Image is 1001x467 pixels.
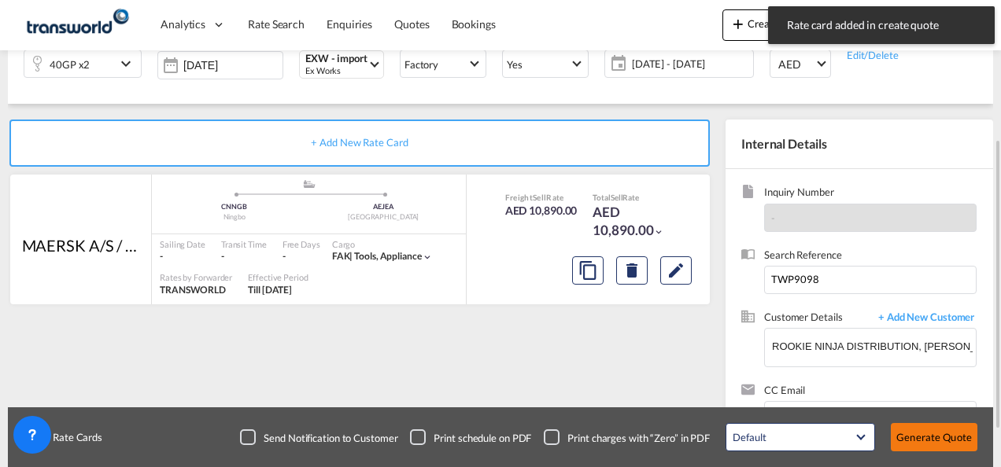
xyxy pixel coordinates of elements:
span: Sell [611,193,623,202]
span: | [349,250,353,262]
md-checkbox: Checkbox No Ink [544,429,710,445]
div: Freight Rate [505,192,578,203]
div: Internal Details [726,120,993,168]
div: Default [733,431,766,443]
span: FAK [332,250,355,262]
md-icon: icon-chevron-down [653,226,664,237]
span: AED [778,57,814,72]
md-checkbox: Checkbox No Ink [240,429,397,445]
span: Search Reference [764,248,977,266]
div: Till 30 Sep 2025 [248,284,292,297]
div: - [160,250,205,263]
span: Till [DATE] [248,284,292,296]
md-icon: icon-chevron-down [116,54,140,73]
div: Ex Works [305,64,368,76]
button: Copy [572,256,604,285]
div: MAERSK A/S / TDWC-DUBAI [22,234,140,256]
div: Total Rate [593,192,671,203]
span: [DATE] - [DATE] [628,53,753,75]
md-icon: assets/icons/custom/ship-fill.svg [300,180,319,188]
span: - [771,211,775,224]
div: 40GP x2icon-chevron-down [24,50,142,78]
img: f753ae806dec11f0841701cdfdf085c0.png [24,7,130,42]
div: Print schedule on PDF [434,431,531,445]
md-select: Select Currency: د.إ AEDUnited Arab Emirates Dirham [770,50,831,78]
div: - [283,250,286,263]
div: EXW - import [305,53,368,64]
div: Ningbo [160,212,309,222]
div: CNNGB [160,202,309,212]
input: Chips input. [774,403,931,436]
div: - [221,250,267,263]
span: Rate card added in create quote [782,17,981,33]
div: AED 10,890.00 [505,203,578,219]
input: Enter Customer Details [772,329,976,364]
span: Quotes [394,17,429,31]
md-icon: icon-calendar [605,54,624,73]
span: Rate Cards [45,430,102,444]
md-select: Select Stuffing: Factory [400,50,486,78]
div: Rates by Forwarder [160,271,232,283]
div: tools, appliance [332,250,422,263]
span: TRANSWORLD [160,284,226,296]
div: [GEOGRAPHIC_DATA] [309,212,459,222]
span: [DATE] - [DATE] [632,57,749,71]
md-icon: assets/icons/custom/copyQuote.svg [578,261,597,280]
div: TRANSWORLD [160,284,232,297]
button: Delete [616,256,648,285]
div: AEJEA [309,202,459,212]
md-icon: icon-chevron-down [422,252,433,263]
input: Select [183,59,283,72]
md-select: Select Incoterms: EXW - import Ex Works [299,50,384,79]
div: Transit Time [221,238,267,250]
span: Sell [533,193,546,202]
input: Enter search reference [764,266,977,294]
div: Print charges with “Zero” in PDF [567,431,710,445]
span: + Add New Rate Card [311,136,408,149]
button: Generate Quote [891,423,977,451]
button: icon-plus 400-fgCreate Quote [722,9,816,41]
span: Analytics [161,17,205,32]
span: + Add New Customer [870,310,977,328]
span: Inquiry Number [764,185,977,203]
span: Rate Search [248,17,305,31]
div: Yes [507,58,523,71]
div: Factory [404,58,438,71]
md-checkbox: Checkbox No Ink [410,429,531,445]
div: AED 10,890.00 [593,203,671,241]
div: 40GP x2 [50,53,90,75]
span: Customer Details [764,310,870,328]
span: CC Email [764,383,977,401]
div: Effective Period [248,271,308,283]
span: Enquiries [327,17,372,31]
md-select: Select Customs: Yes [502,50,589,78]
div: + Add New Rate Card [9,120,710,167]
div: Free Days [283,238,320,250]
div: Cargo [332,238,433,250]
div: Edit/Delete [847,46,944,62]
div: Send Notification to Customer [264,431,397,445]
md-icon: icon-plus 400-fg [729,14,748,33]
span: Bookings [452,17,496,31]
button: Edit [660,256,692,285]
md-chips-wrap: Chips container. Enter the text area, then type text, and press enter to add a chip. [771,402,976,436]
div: Sailing Date [160,238,205,250]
